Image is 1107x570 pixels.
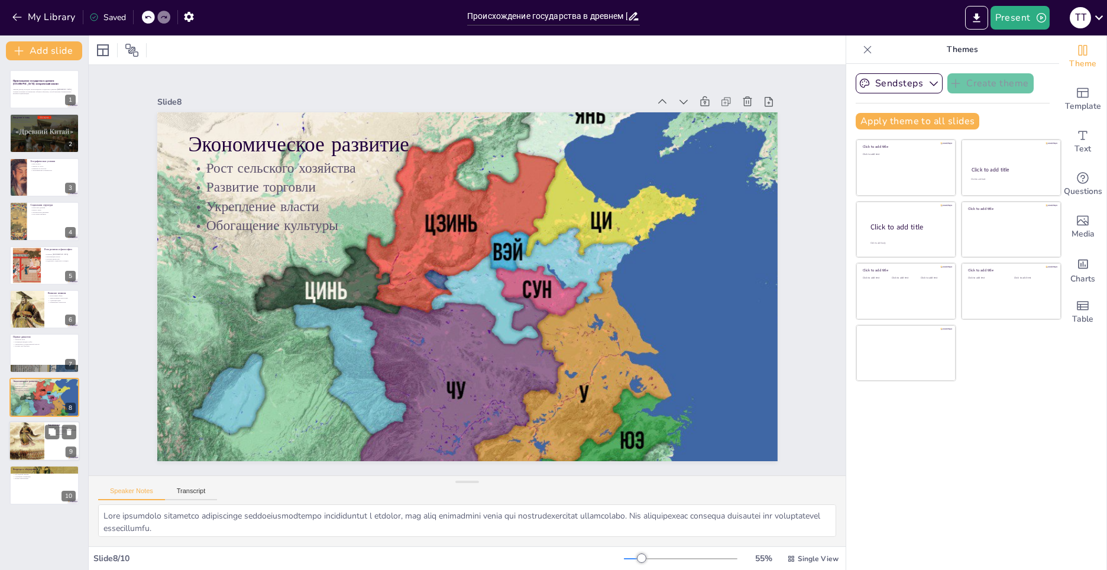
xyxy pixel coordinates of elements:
[65,139,76,150] div: 2
[1059,35,1106,78] div: Change the overall theme
[93,41,112,60] div: Layout
[13,383,76,385] p: Рост сельского хозяйства
[1070,273,1095,286] span: Charts
[65,271,76,281] div: 5
[13,125,76,128] p: Уникальность древнего Китая
[13,343,76,345] p: Укрепление государственной власти
[62,425,76,439] button: Delete Slide
[30,167,76,170] p: Влияние на культуру
[921,277,947,280] div: Click to add text
[1064,185,1102,198] span: Questions
[13,88,76,95] p: Данный доклад исследует происхождение государства в древнем [GEOGRAPHIC_DATA], освещая ключевые и...
[870,222,946,232] div: Click to add title
[259,65,603,528] p: Обогащение культуры
[66,447,76,458] div: 9
[968,277,1005,280] div: Click to add text
[1074,142,1091,156] span: Text
[48,431,76,433] p: Уроки для современности
[13,471,76,473] p: Открытость к вопросам
[13,119,76,121] p: Важность изучения
[89,12,126,23] div: Saved
[863,268,947,273] div: Click to add title
[13,389,76,391] p: Обогащение культуры
[45,425,59,439] button: Duplicate Slide
[991,6,1050,30] button: Present
[30,160,76,163] p: Географические условия
[870,241,945,244] div: Click to add body
[61,491,76,501] div: 10
[30,213,76,216] p: Роль ремесленников
[13,387,76,390] p: Укрепление власти
[125,43,139,57] span: Position
[30,211,76,213] p: Политическая динамика
[1072,228,1095,241] span: Media
[13,336,76,339] p: Первые династии
[892,277,918,280] div: Click to add text
[1059,206,1106,248] div: Add images, graphics, shapes or video
[972,166,1050,173] div: Click to add title
[48,299,76,302] p: Адаптация идей
[863,144,947,149] div: Click to add title
[9,114,79,153] div: 2
[13,475,76,477] p: Углубление понимания
[9,246,79,285] div: 5
[856,113,979,129] button: Apply theme to all slides
[968,206,1053,211] div: Click to add title
[13,123,76,125] p: Уроки для современности
[30,203,76,207] p: Социальная структура
[165,487,218,500] button: Transcript
[48,295,76,297] p: Культурный обмен
[9,421,80,461] div: 9
[48,423,76,427] p: Заключение
[1065,100,1101,113] span: Template
[30,207,76,209] p: Классовое деление
[877,35,1047,64] p: Themes
[968,268,1053,273] div: Click to add title
[1014,277,1051,280] div: Click to add text
[9,158,79,197] div: 3
[9,70,79,109] div: 1
[212,99,556,562] p: Рост сельского хозяйства
[30,165,76,167] p: Защита от угроз
[9,333,79,373] div: 7
[48,302,76,304] p: Расширение горизонтов
[1059,121,1106,163] div: Add text boxes
[13,116,76,119] p: Введение в тему
[30,169,76,171] p: Экономические возможности
[13,79,59,86] strong: Происхождение государства в древнем [GEOGRAPHIC_DATA]: исторический анализ
[44,253,76,255] p: Влияние [DEMOGRAPHIC_DATA]
[13,468,76,471] p: Вопросы и обсуждение
[9,8,80,27] button: My Library
[467,8,627,25] input: Insert title
[65,315,76,325] div: 6
[856,73,943,93] button: Sendsteps
[65,95,76,105] div: 1
[1070,6,1091,30] button: T T
[1059,163,1106,206] div: Get real-time input from your audience
[44,260,76,262] p: Поддержка социального порядка
[65,359,76,370] div: 7
[48,429,76,431] p: Уникальность китайской цивилизации
[228,88,572,550] p: Развитие торговли
[9,465,79,504] div: 10
[1070,7,1091,28] div: T T
[749,553,778,564] div: 55 %
[44,258,76,260] p: Система ценностей
[1059,78,1106,121] div: Add ready made slides
[13,473,76,475] p: Обсуждение мнений
[44,255,76,258] p: Легитимация власти
[30,209,76,212] p: Власть знати
[30,163,76,165] p: Река Хуанхэ
[65,183,76,193] div: 3
[6,41,82,60] button: Add slide
[13,345,76,348] p: Основы для будущего
[13,380,76,383] p: Экономическое развитие
[863,153,947,156] div: Click to add text
[13,385,76,387] p: Развитие торговли
[48,426,76,429] p: Взаимодействие факторов
[9,378,79,417] div: 8
[244,76,587,539] p: Укрепление власти
[65,227,76,238] div: 4
[98,487,165,500] button: Speaker Notes
[971,178,1050,181] div: Click to add text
